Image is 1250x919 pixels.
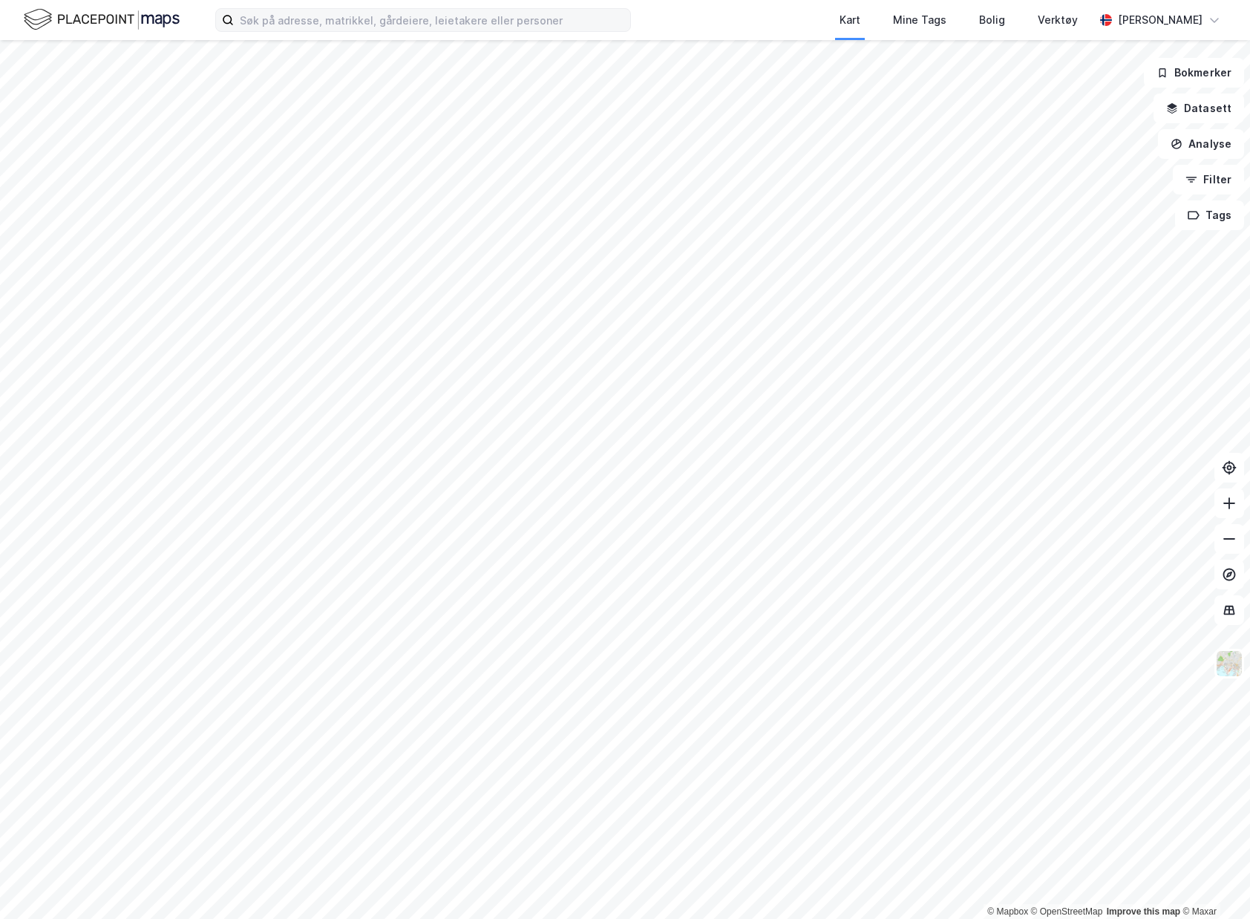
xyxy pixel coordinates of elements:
img: logo.f888ab2527a4732fd821a326f86c7f29.svg [24,7,180,33]
input: Søk på adresse, matrikkel, gårdeiere, leietakere eller personer [234,9,630,31]
iframe: Chat Widget [1176,848,1250,919]
div: Kart [840,11,860,29]
div: Kontrollprogram for chat [1176,848,1250,919]
div: Mine Tags [893,11,946,29]
div: [PERSON_NAME] [1118,11,1202,29]
div: Bolig [979,11,1005,29]
div: Verktøy [1038,11,1078,29]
